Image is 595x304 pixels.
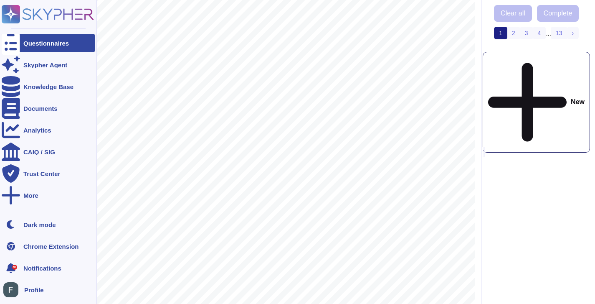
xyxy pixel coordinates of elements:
a: CAIQ / SIG [2,143,95,161]
div: Knowledge Base [23,84,73,90]
div: Skypher Agent [23,62,67,68]
span: Clear all [501,10,525,17]
div: Analytics [23,127,51,133]
a: 3 [520,27,533,39]
span: Fourniture de Titres [118,276,224,286]
div: 9+ [12,265,17,270]
button: Complete [537,5,579,22]
div: Documents [23,105,58,112]
a: Documents [2,99,95,118]
a: Chrome Extension [2,237,95,255]
div: Trust Center [23,171,60,177]
span: ACCORD-CADRE DE FOURNITURES COURANTES ET DE SERVICES [75,171,422,182]
span: CAHIER DES CLAUSES ADMINISTRATIVES PARTICULIÈRES [90,131,406,142]
span: - [225,276,228,286]
a: Trust Center [2,164,95,183]
button: Clear all [494,5,532,22]
div: More [23,192,38,199]
a: Skypher Agent [2,56,95,74]
div: Dark mode [23,222,56,228]
img: user [3,282,18,297]
span: restaurant pour la Ville et le [229,276,379,286]
div: CAIQ / SIG [23,149,55,155]
div: Chrome Extension [23,243,79,250]
a: 13 [551,27,567,39]
span: Complete [544,10,572,17]
div: ... [546,27,551,40]
a: Analytics [2,121,95,139]
div: Questionnaires [23,40,69,46]
button: user [2,281,24,299]
span: Profile [24,287,44,293]
a: Knowledge Base [2,77,95,96]
a: 2 [507,27,520,39]
a: Questionnaires [2,34,95,52]
span: › [572,30,574,36]
span: 1 [494,27,507,39]
div: New [483,52,590,153]
span: Notifications [23,265,61,271]
span: CCAS de [GEOGRAPHIC_DATA] [202,288,368,299]
a: 4 [533,27,546,39]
